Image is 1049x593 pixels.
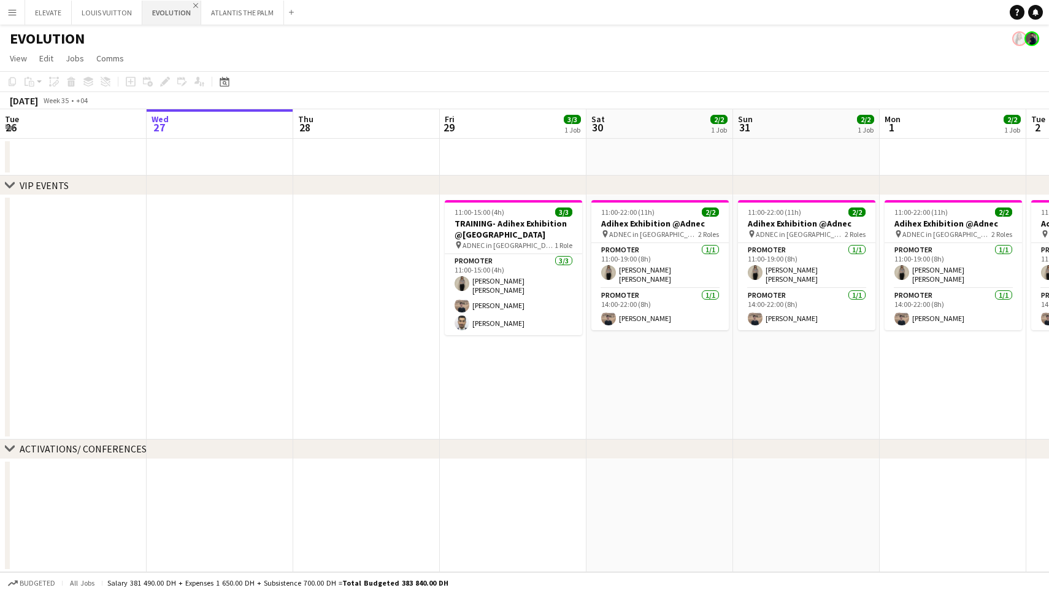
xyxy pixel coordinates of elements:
span: 31 [736,120,753,134]
span: 2/2 [857,115,874,124]
app-job-card: 11:00-22:00 (11h)2/2Adihex Exhibition @Adnec ADNEC in [GEOGRAPHIC_DATA]2 RolesPromoter1/111:00-19... [738,200,875,330]
span: Budgeted [20,579,55,587]
span: 2/2 [848,207,866,217]
span: 11:00-22:00 (11h) [601,207,655,217]
span: Mon [885,114,901,125]
span: Week 35 [40,96,71,105]
span: Wed [152,114,169,125]
span: ADNEC in [GEOGRAPHIC_DATA] [463,241,555,250]
span: 2 [1029,120,1045,134]
app-card-role: Promoter1/111:00-19:00 (8h)[PERSON_NAME] [PERSON_NAME] [738,243,875,289]
span: 2/2 [1004,115,1021,124]
div: +04 [76,96,88,105]
span: Thu [298,114,313,125]
app-card-role: Promoter1/114:00-22:00 (8h)[PERSON_NAME] [885,289,1022,330]
span: 30 [590,120,605,134]
span: Tue [5,114,19,125]
span: Sun [738,114,753,125]
div: VIP EVENTS [20,179,69,192]
span: 29 [443,120,455,134]
a: View [5,50,32,66]
span: ADNEC in [GEOGRAPHIC_DATA] [756,230,845,239]
span: 11:00-22:00 (11h) [748,207,801,217]
div: 1 Job [1004,125,1020,134]
span: 11:00-22:00 (11h) [894,207,948,217]
span: 1 Role [555,241,572,250]
app-user-avatar: Ines de Puybaudet [1012,31,1027,46]
div: Salary 381 490.00 DH + Expenses 1 650.00 DH + Subsistence 700.00 DH = [107,578,448,587]
app-card-role: Promoter1/114:00-22:00 (8h)[PERSON_NAME] [591,289,729,330]
app-job-card: 11:00-15:00 (4h)3/3TRAINING- Adihex Exhibition @[GEOGRAPHIC_DATA] ADNEC in [GEOGRAPHIC_DATA]1 Rol... [445,200,582,335]
span: 2 Roles [698,230,719,239]
h1: EVOLUTION [10,29,85,48]
span: 3/3 [555,207,572,217]
button: ELEVATE [25,1,72,25]
span: ADNEC in [GEOGRAPHIC_DATA] [902,230,991,239]
button: LOUIS VUITTON [72,1,142,25]
span: 2 Roles [845,230,866,239]
span: ADNEC in [GEOGRAPHIC_DATA] [609,230,698,239]
app-job-card: 11:00-22:00 (11h)2/2Adihex Exhibition @Adnec ADNEC in [GEOGRAPHIC_DATA]2 RolesPromoter1/111:00-19... [591,200,729,330]
app-card-role: Promoter1/111:00-19:00 (8h)[PERSON_NAME] [PERSON_NAME] [885,243,1022,289]
h3: Adihex Exhibition @Adnec [591,218,729,229]
a: Edit [34,50,58,66]
span: 2/2 [710,115,728,124]
app-job-card: 11:00-22:00 (11h)2/2Adihex Exhibition @Adnec ADNEC in [GEOGRAPHIC_DATA]2 RolesPromoter1/111:00-19... [885,200,1022,330]
div: 1 Job [858,125,874,134]
span: 11:00-15:00 (4h) [455,207,504,217]
a: Jobs [61,50,89,66]
a: Comms [91,50,129,66]
span: 2 Roles [991,230,1012,239]
span: Total Budgeted 383 840.00 DH [342,578,448,587]
span: Jobs [66,53,84,64]
span: All jobs [67,578,97,587]
span: Comms [96,53,124,64]
div: 1 Job [564,125,580,134]
div: ACTIVATIONS/ CONFERENCES [20,443,147,455]
div: 1 Job [711,125,727,134]
span: 1 [883,120,901,134]
button: ATLANTIS THE PALM [201,1,284,25]
app-card-role: Promoter1/111:00-19:00 (8h)[PERSON_NAME] [PERSON_NAME] [591,243,729,289]
app-user-avatar: Mohamed Arafa [1024,31,1039,46]
span: Tue [1031,114,1045,125]
h3: Adihex Exhibition @Adnec [885,218,1022,229]
span: View [10,53,27,64]
app-card-role: Promoter1/114:00-22:00 (8h)[PERSON_NAME] [738,289,875,330]
app-card-role: Promoter3/311:00-15:00 (4h)[PERSON_NAME] [PERSON_NAME][PERSON_NAME][PERSON_NAME] [445,254,582,335]
span: Edit [39,53,53,64]
span: 2/2 [995,207,1012,217]
span: 28 [296,120,313,134]
span: 27 [150,120,169,134]
span: Fri [445,114,455,125]
span: 26 [3,120,19,134]
h3: Adihex Exhibition @Adnec [738,218,875,229]
span: 3/3 [564,115,581,124]
h3: TRAINING- Adihex Exhibition @[GEOGRAPHIC_DATA] [445,218,582,240]
span: Sat [591,114,605,125]
button: EVOLUTION [142,1,201,25]
span: 2/2 [702,207,719,217]
div: [DATE] [10,95,38,107]
button: Budgeted [6,576,57,590]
